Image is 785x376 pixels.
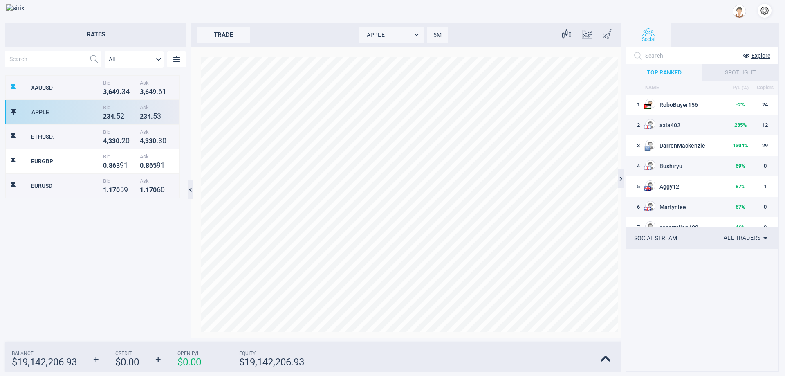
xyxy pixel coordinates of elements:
[644,227,651,234] img: EU flag
[149,88,153,96] strong: 4
[626,95,644,115] td: 1
[121,87,126,96] strong: 3
[157,161,161,169] strong: 9
[753,95,778,115] td: 24
[31,109,101,115] div: APPLE
[644,156,729,176] td: Bushiryu
[729,81,753,95] th: P/L (%)
[644,207,651,211] img: GB flag
[116,137,119,145] strong: 0
[108,88,112,96] strong: 6
[644,115,729,135] td: axia402
[753,176,778,197] td: 1
[626,176,778,197] tr: 5GB flagAggy1287%1
[626,156,644,176] td: 4
[146,162,149,169] strong: 8
[644,166,651,170] img: US flag
[239,351,304,356] span: Equity
[644,145,651,152] img: EU flag
[107,113,110,120] strong: 3
[737,50,770,62] button: Explore
[31,133,101,140] div: ETHUSD.
[6,4,51,12] img: sirix
[93,353,99,365] strong: +
[239,356,304,368] strong: $ 19,142,206.93
[103,88,107,96] strong: 3
[103,178,136,184] span: Bid
[103,104,136,110] span: Bid
[736,163,745,169] strong: 69 %
[626,217,644,238] td: 7
[109,186,112,194] strong: 1
[147,113,151,120] strong: 4
[149,162,153,169] strong: 6
[734,122,747,128] strong: 235 %
[153,186,157,194] strong: 0
[124,161,128,169] strong: 1
[109,162,112,169] strong: 8
[144,186,146,194] strong: .
[702,64,779,81] div: SPOTLIGHT
[103,186,107,194] strong: 1
[119,88,121,96] strong: .
[107,137,108,145] strong: ,
[753,81,778,95] th: Copiers
[162,136,166,145] strong: 0
[197,27,250,43] div: trade
[359,27,424,43] div: APPLE
[107,186,109,194] strong: .
[112,186,116,194] strong: 7
[31,182,101,189] div: EURUSD
[644,197,729,217] td: Martynlee
[144,137,145,145] strong: ,
[626,135,644,156] td: 3
[103,113,107,120] strong: 2
[645,50,716,62] input: Search
[626,217,778,238] tr: 7EU flagcesarmilan42046%0
[753,135,778,156] td: 29
[140,186,144,194] strong: 1
[5,51,86,67] input: Search
[120,112,124,120] strong: 2
[427,27,448,43] div: 5M
[112,137,116,145] strong: 3
[144,162,146,169] strong: .
[140,104,173,110] span: Ask
[112,162,116,169] strong: 6
[644,125,651,129] img: US flag
[107,88,108,96] strong: ,
[140,129,173,135] span: Ask
[116,112,120,120] strong: 5
[153,112,157,120] strong: 5
[158,87,162,96] strong: 6
[31,84,101,91] div: XAUUSD
[149,137,153,145] strong: 3
[107,162,109,169] strong: .
[736,224,745,230] strong: 46 %
[12,351,77,356] span: Balance
[644,217,729,238] td: cesarmilan420
[108,137,112,145] strong: 3
[151,113,153,120] strong: .
[153,162,157,169] strong: 5
[103,153,136,160] span: Bid
[120,161,124,169] strong: 9
[644,104,651,109] img: PS flag
[120,185,124,194] strong: 5
[31,158,101,164] div: EURGBP
[753,197,778,217] td: 0
[753,115,778,135] td: 12
[736,183,745,189] strong: 87 %
[626,95,778,115] tr: 1PS flagRoboBuyer156-2%24
[156,137,158,145] strong: .
[644,81,729,95] th: NAME
[116,186,120,194] strong: 0
[116,88,119,96] strong: 9
[161,161,165,169] strong: 1
[644,135,729,156] td: DarrenMackenzie
[140,80,173,86] span: Ask
[736,204,745,210] strong: 57 %
[736,101,745,108] strong: -2 %
[162,87,166,96] strong: 1
[103,129,136,135] span: Bid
